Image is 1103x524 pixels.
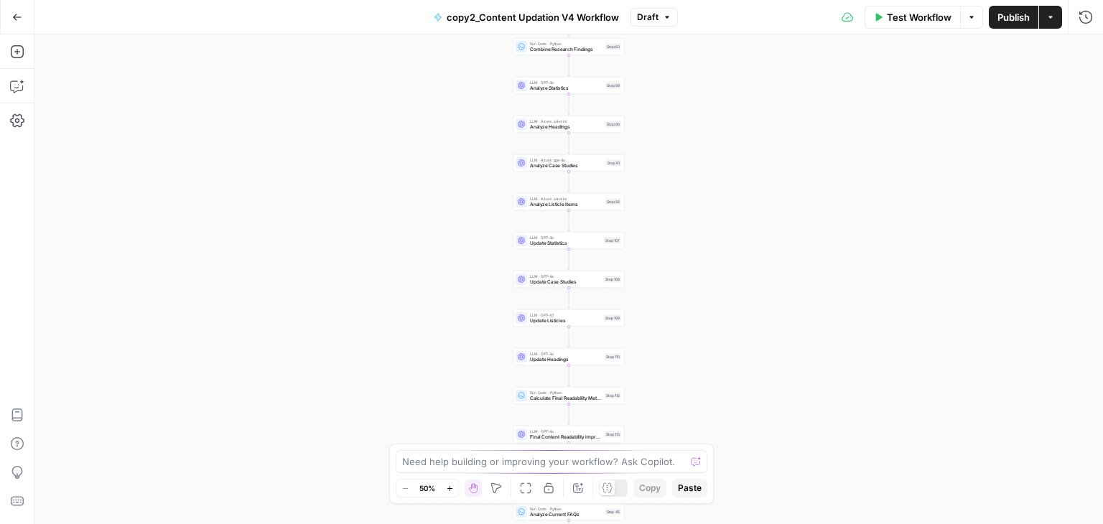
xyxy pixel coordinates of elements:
span: Update Statistics [530,240,601,247]
button: Publish [989,6,1038,29]
button: Draft [630,8,678,27]
span: Paste [678,482,702,495]
div: LLM · GPT-4.1Update ListiclesStep 109 [513,309,625,327]
span: LLM · Azure: o4-mini [530,196,602,202]
div: Step 113 [605,431,621,438]
g: Edge from step_112 to step_113 [568,404,570,425]
div: Run Code · PythonCalculate Final Readability MetricsStep 112 [513,387,625,404]
span: Final Content Readability Improvement [530,434,602,441]
span: LLM · GPT-4o [530,235,601,240]
span: Analyze Case Studies [530,162,603,169]
span: Combine Research Findings [530,46,602,53]
span: Run Code · Python [530,506,602,512]
div: Step 109 [604,315,621,322]
div: Step 112 [605,393,621,399]
div: Step 92 [605,199,621,205]
span: Update Headings [530,356,602,363]
button: copy2_Content Updation V4 Workflow [425,6,628,29]
g: Edge from step_90 to step_91 [568,133,570,154]
span: Analyze Listicle Items [530,201,602,208]
div: Step 90 [605,121,621,128]
div: Run Code · PythonCombine Research FindingsStep 63 [513,38,625,55]
button: Paste [672,479,707,497]
span: LLM · Azure: gpt-4o [530,157,603,163]
g: Edge from step_92 to step_107 [568,210,570,231]
div: LLM · Azure: o4-miniAnalyze HeadingsStep 90 [513,116,625,133]
span: LLM · GPT-4o [530,351,602,357]
span: Test Workflow [887,10,951,24]
span: 50% [419,482,435,494]
div: Step 63 [605,44,621,50]
div: LLM · GPT-4oUpdate Case StudiesStep 108 [513,271,625,288]
span: Update Case Studies [530,279,601,286]
span: copy2_Content Updation V4 Workflow [447,10,619,24]
g: Edge from step_109 to step_110 [568,327,570,347]
div: Run Code · PythonAnalyze Current FAQsStep 45 [513,503,625,520]
span: LLM · GPT-4o [530,80,602,85]
div: LLM · GPT-4oUpdate HeadingsStep 110 [513,348,625,365]
div: Step 45 [605,509,622,515]
span: Run Code · Python [530,41,602,47]
span: Draft [637,11,658,24]
button: Test Workflow [865,6,960,29]
div: LLM · Azure: gpt-4oAnalyze Case StudiesStep 91 [513,154,625,172]
div: LLM · GPT-4oAnalyze StatisticsStep 89 [513,77,625,94]
div: Step 108 [604,276,621,283]
span: Copy [639,482,661,495]
span: LLM · GPT-4o [530,429,602,434]
span: LLM · Azure: o4-mini [530,118,602,124]
div: Step 107 [604,238,621,244]
button: Copy [633,479,666,497]
span: Run Code · Python [530,390,602,396]
span: Analyze Statistics [530,85,602,92]
span: Analyze Current FAQs [530,511,602,518]
div: Step 110 [605,354,621,360]
g: Edge from step_91 to step_92 [568,172,570,192]
g: Edge from step_89 to step_90 [568,94,570,115]
g: Edge from step_123 to step_63 [568,17,570,37]
div: Step 89 [605,83,621,89]
span: LLM · GPT-4.1 [530,312,601,318]
g: Edge from step_63 to step_89 [568,55,570,76]
span: Update Listicles [530,317,601,324]
div: LLM · Azure: o4-miniAnalyze Listicle ItemsStep 92 [513,193,625,210]
span: Calculate Final Readability Metrics [530,395,602,402]
g: Edge from step_107 to step_108 [568,249,570,270]
span: Publish [997,10,1030,24]
div: Step 91 [606,160,621,167]
g: Edge from step_110 to step_112 [568,365,570,386]
g: Edge from step_108 to step_109 [568,288,570,309]
span: LLM · GPT-4o [530,273,601,279]
span: Analyze Headings [530,123,602,131]
div: LLM · GPT-4oFinal Content Readability ImprovementStep 113 [513,426,625,443]
div: LLM · GPT-4oUpdate StatisticsStep 107 [513,232,625,249]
